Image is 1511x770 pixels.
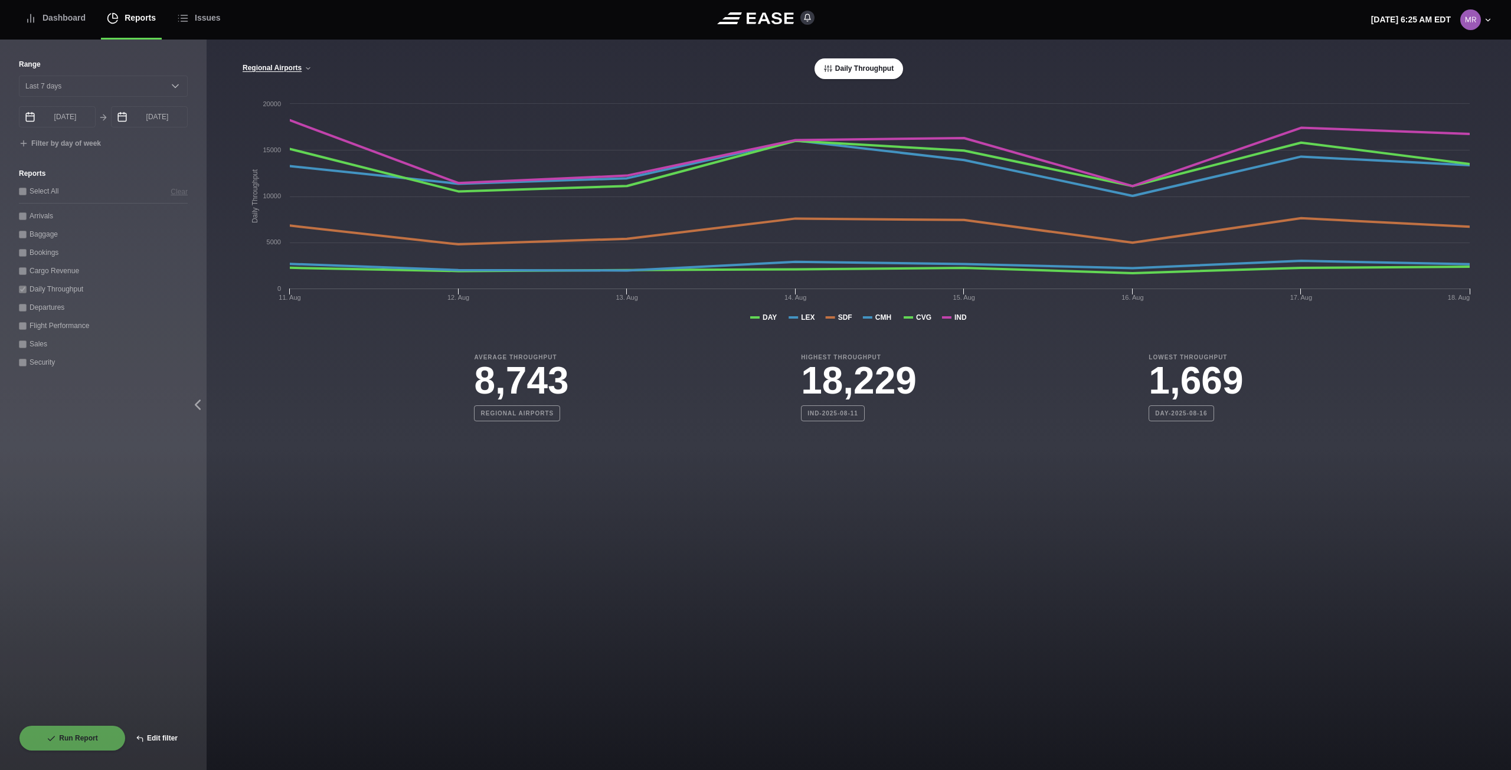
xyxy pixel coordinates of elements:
tspan: 11. Aug [279,294,300,301]
b: IND-2025-08-11 [801,405,865,421]
tspan: 15. Aug [953,294,975,301]
button: Clear [171,185,188,198]
input: mm/dd/yyyy [111,106,188,127]
tspan: LEX [801,313,815,322]
label: Range [19,59,188,70]
tspan: 12. Aug [447,294,469,301]
tspan: IND [954,313,967,322]
tspan: SDF [838,313,852,322]
b: DAY-2025-08-16 [1149,405,1214,421]
h3: 1,669 [1149,362,1243,399]
p: [DATE] 6:25 AM EDT [1371,14,1451,26]
tspan: Daily Throughput [251,169,259,223]
button: Filter by day of week [19,139,101,149]
tspan: 16. Aug [1121,294,1143,301]
text: 5000 [267,238,281,245]
b: Lowest Throughput [1149,353,1243,362]
tspan: 14. Aug [784,294,806,301]
input: mm/dd/yyyy [19,106,96,127]
tspan: CMH [875,313,891,322]
button: Regional Airports [242,64,312,73]
text: 20000 [263,100,281,107]
h3: 8,743 [474,362,568,399]
button: Edit filter [126,725,188,751]
img: 0b2ed616698f39eb9cebe474ea602d52 [1460,9,1481,30]
text: 15000 [263,146,281,153]
b: Average Throughput [474,353,568,362]
tspan: DAY [763,313,777,322]
b: Highest Throughput [801,353,917,362]
tspan: CVG [916,313,931,322]
text: 10000 [263,192,281,199]
tspan: 13. Aug [616,294,637,301]
button: Daily Throughput [815,58,903,79]
tspan: 18. Aug [1448,294,1470,301]
text: 0 [277,285,281,292]
h3: 18,229 [801,362,917,399]
b: Regional Airports [474,405,560,421]
label: Reports [19,168,188,179]
tspan: 17. Aug [1290,294,1312,301]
